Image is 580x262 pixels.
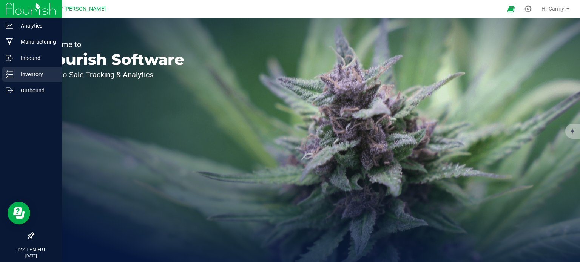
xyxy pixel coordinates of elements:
inline-svg: Outbound [6,87,13,94]
p: [DATE] [3,253,59,259]
inline-svg: Manufacturing [6,38,13,46]
p: Analytics [13,21,59,30]
span: Hi, Camry! [541,6,566,12]
inline-svg: Inventory [6,70,13,78]
p: Inventory [13,70,59,79]
p: 12:41 PM EDT [3,246,59,253]
p: Flourish Software [41,52,184,67]
p: Inbound [13,54,59,63]
iframe: Resource center [8,202,30,224]
div: Manage settings [523,5,533,12]
p: Outbound [13,86,59,95]
inline-svg: Analytics [6,22,13,29]
span: Open Ecommerce Menu [503,2,520,16]
p: Welcome to [41,41,184,48]
inline-svg: Inbound [6,54,13,62]
p: Manufacturing [13,37,59,46]
span: Major [PERSON_NAME] [49,6,106,12]
p: Seed-to-Sale Tracking & Analytics [41,71,184,78]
